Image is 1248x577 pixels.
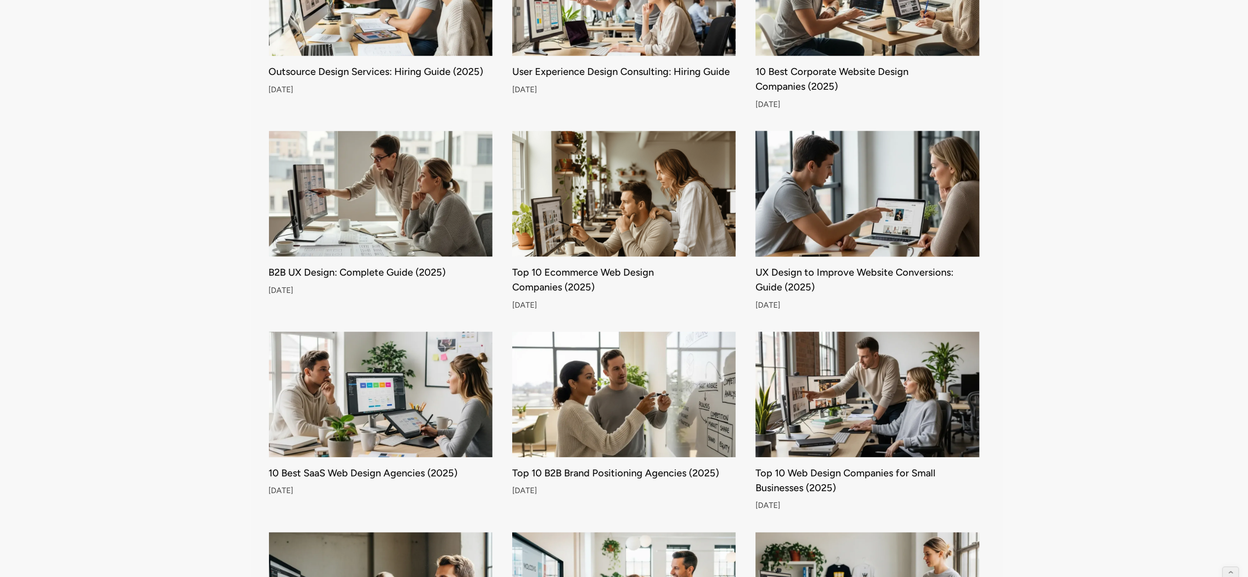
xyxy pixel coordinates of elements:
a: Top 10 B2B Brand Positioning Agencies (2025)[DATE] [512,331,736,508]
div: [DATE] [512,488,736,494]
div: [DATE] [512,87,736,93]
div: [DATE] [269,488,492,494]
div: [DATE] [269,87,492,93]
a: B2B UX Design: Complete Guide (2025)[DATE] [269,131,492,308]
div: [DATE] [756,302,979,308]
a: Top 10 Web Design Companies for Small Businesses (2025)[DATE] [756,331,979,508]
a: UX Design to Improve Website Conversions: Guide (2025)[DATE] [756,131,979,308]
div: 10 Best SaaS Web Design Agencies (2025) [269,469,492,476]
div: [DATE] [269,288,492,293]
div: Top 10 B2B Brand Positioning Agencies (2025) [512,469,736,476]
a: Top 10 Ecommerce Web Design Companies (2025)[DATE] [512,131,736,308]
a: 10 Best SaaS Web Design Agencies (2025)[DATE] [269,331,492,508]
div: UX Design to Improve Website Conversions: Guide (2025) [756,268,979,290]
div: [DATE] [512,302,736,308]
div: Top 10 Web Design Companies for Small Businesses (2025) [756,469,979,491]
div: 10 Best Corporate Website Design Companies (2025) [756,68,979,89]
div: User Experience Design Consulting: Hiring Guide [512,68,736,74]
div: [DATE] [756,503,979,509]
div: Outsource Design Services: Hiring Guide (2025) [269,68,492,74]
div: [DATE] [756,102,979,108]
div: B2B UX Design: Complete Guide (2025) [269,268,492,275]
div: Top 10 Ecommerce Web Design Companies (2025) [512,268,736,290]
